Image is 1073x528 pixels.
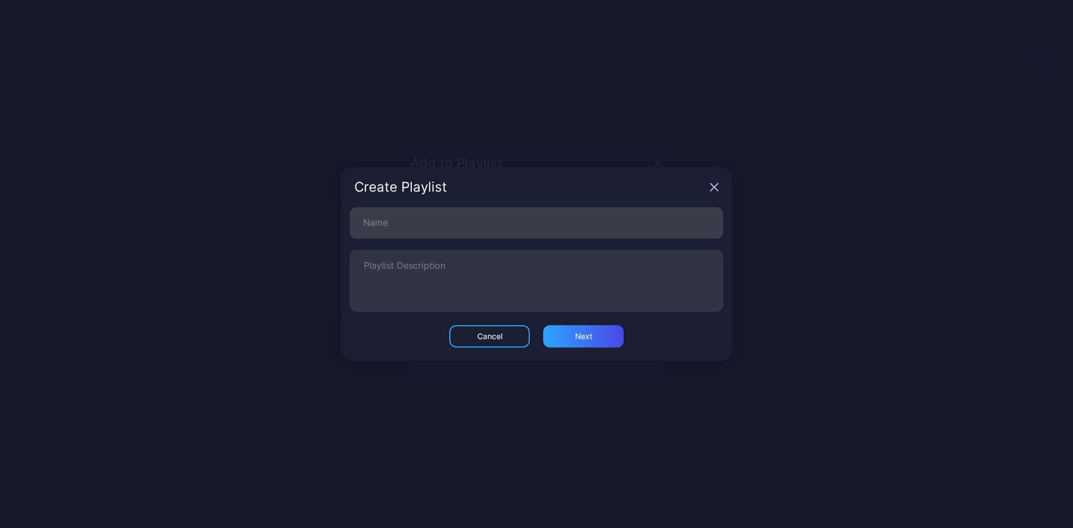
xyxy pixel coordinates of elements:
[477,332,502,341] div: Cancel
[575,332,592,341] div: Next
[543,325,624,348] button: Next
[364,261,709,300] textarea: Playlist Description
[350,207,723,239] input: Name
[354,180,705,194] div: Create Playlist
[449,325,530,348] button: Cancel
